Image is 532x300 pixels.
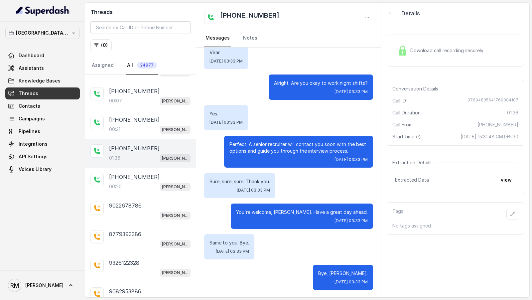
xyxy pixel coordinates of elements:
p: [PHONE_NUMBER] [109,144,160,152]
p: 9326122328 [109,259,139,267]
p: Tags [392,208,403,220]
span: Call From [392,121,413,128]
span: [PHONE_NUMBER] [477,121,518,128]
a: API Settings [5,151,80,163]
span: Dashboard [19,52,44,59]
p: [PERSON_NAME] Mumbai Conviction HR Outbound Assistant [162,269,189,276]
p: 8779393386 [109,230,141,238]
span: [DATE] 03:33 PM [209,120,243,125]
a: Contacts [5,100,80,112]
p: Virar. [209,49,243,56]
p: [PHONE_NUMBER] [109,87,160,95]
span: Threads [19,90,38,97]
p: Perfect. A senior recruiter will contact you soon with the best options and guide you through the... [229,141,368,154]
span: [DATE] 03:33 PM [334,157,368,162]
img: Lock Icon [398,46,408,56]
nav: Tabs [204,29,373,47]
a: Assistants [5,62,80,74]
p: 00:07 [109,97,122,104]
p: 9022678786 [109,202,142,210]
span: [DATE] 03:33 PM [334,89,368,94]
span: Campaigns [19,115,45,122]
p: [PERSON_NAME] Mumbai Conviction HR Outbound Assistant [162,155,189,162]
a: Threads [5,87,80,99]
p: No tags assigned [392,223,518,229]
p: 00:20 [109,183,122,190]
span: API Settings [19,153,48,160]
nav: Tabs [90,57,191,75]
p: [PERSON_NAME] Mumbai Conviction HR Outbound Assistant [162,126,189,133]
span: [DATE] 03:33 PM [216,249,249,254]
button: view [497,174,516,186]
p: [PHONE_NUMBER] [109,173,160,181]
p: [PHONE_NUMBER] [109,116,160,124]
span: Knowledge Bases [19,77,61,84]
p: [PERSON_NAME] Mumbai Conviction HR Outbound Assistant [162,98,189,104]
span: [PERSON_NAME] [25,282,64,289]
img: light.svg [16,5,69,16]
a: Dashboard [5,50,80,62]
p: Bye, [PERSON_NAME]. [318,270,368,277]
span: 01:36 [507,109,518,116]
a: All24977 [126,57,158,75]
input: Search by Call ID or Phone Number [90,21,191,34]
span: Call ID [392,97,406,104]
span: 97694835641760004107 [467,97,518,104]
span: Assistants [19,65,44,72]
a: Knowledge Bases [5,75,80,87]
p: [PERSON_NAME] Mumbai Conviction HR Outbound Assistant [162,184,189,190]
a: Messages [204,29,231,47]
span: 24977 [137,62,157,69]
span: [DATE] 03:33 PM [334,218,368,224]
span: Integrations [19,141,48,147]
span: [DATE] 03:33 PM [334,279,368,285]
p: [PERSON_NAME] Mumbai Conviction HR Outbound Assistant [162,241,189,247]
h2: Threads [90,8,191,16]
p: Details [401,9,420,17]
a: Notes [242,29,259,47]
p: 00:31 [109,126,120,133]
a: Pipelines [5,125,80,137]
p: [PERSON_NAME] Mumbai Conviction HR Outbound Assistant [162,212,189,219]
span: Voices Library [19,166,52,173]
p: You're welcome, [PERSON_NAME]. Have a great day ahead. [236,209,368,216]
p: Yes. [209,110,243,117]
p: Same to you. Bye. [209,239,249,246]
a: Assigned [90,57,115,75]
span: Start time [392,133,422,140]
a: Campaigns [5,113,80,125]
p: 9082953886 [109,287,141,295]
p: Alright. Are you okay to work night shifts? [274,80,368,86]
text: RM [10,282,19,289]
span: Extraction Details [392,159,434,166]
button: [GEOGRAPHIC_DATA] - [GEOGRAPHIC_DATA] - [GEOGRAPHIC_DATA] [5,27,80,39]
h2: [PHONE_NUMBER] [220,11,279,24]
a: Integrations [5,138,80,150]
span: Pipelines [19,128,40,135]
p: [GEOGRAPHIC_DATA] - [GEOGRAPHIC_DATA] - [GEOGRAPHIC_DATA] [16,29,69,37]
a: [PERSON_NAME] [5,276,80,295]
span: [DATE] 03:33 PM [209,59,243,64]
span: Conversation Details [392,85,441,92]
span: Call Duration [392,109,421,116]
span: Contacts [19,103,40,109]
span: [DATE] 15:31:48 GMT+5:30 [461,133,518,140]
button: (0) [90,39,112,51]
p: 01:36 [109,155,120,161]
span: Download call recording securely [410,47,486,54]
span: [DATE] 03:33 PM [237,188,270,193]
p: Sure, sure, sure. Thank you. [209,178,270,185]
a: Voices Library [5,163,80,175]
span: Extracted Data [395,177,429,183]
